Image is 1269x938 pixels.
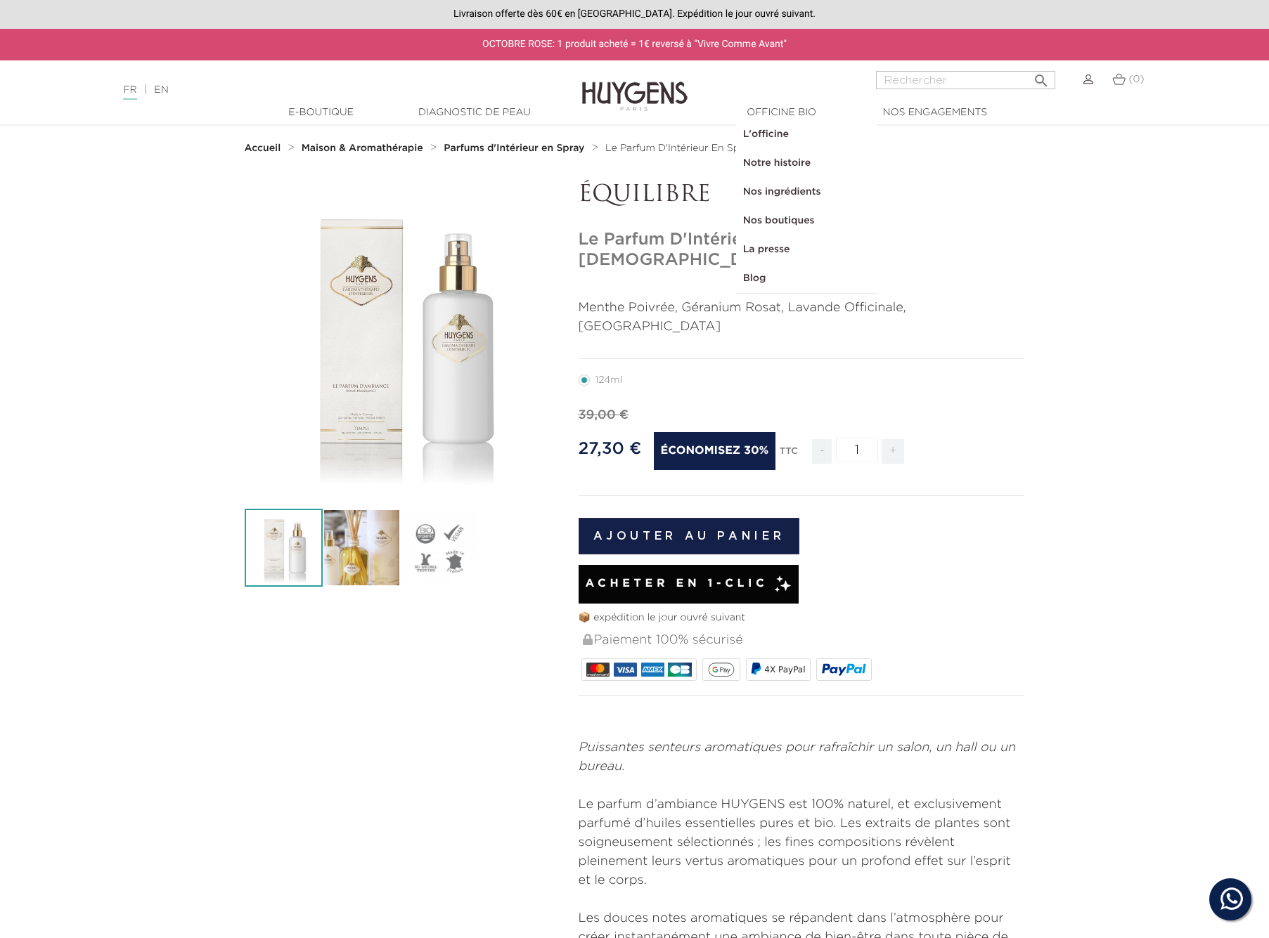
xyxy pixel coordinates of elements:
[404,105,545,120] a: Diagnostic de peau
[245,143,284,154] a: Accueil
[605,143,877,154] a: Le Parfum D'Intérieur En Spray [DEMOGRAPHIC_DATA]
[736,207,877,235] a: Nos boutiques
[641,663,664,677] img: AMEX
[865,105,1005,120] a: Nos engagements
[654,432,776,470] span: Économisez 30%
[579,611,1025,625] p: 📦 expédition le jour ouvré suivant
[579,230,1025,271] h1: Le Parfum D'Intérieur En Spray [DEMOGRAPHIC_DATA]
[245,509,323,587] img: Le Parfum D'Intérieur En Spray Temple
[876,71,1055,89] input: Rechercher
[1029,67,1054,86] button: 
[302,143,427,154] a: Maison & Aromathérapie
[444,143,588,154] a: Parfums d'Intérieur en Spray
[708,663,735,677] img: google_pay
[579,518,800,554] button: Ajouter au panier
[668,663,691,677] img: CB_NATIONALE
[302,143,423,153] strong: Maison & Aromathérapie
[579,409,629,422] span: 39,00 €
[579,741,1016,773] em: Puissantes senteurs aromatiques pour rafraîchir un salon, un hall ou un bureau.
[764,665,805,675] span: 4X PayPal
[444,143,584,153] strong: Parfums d'Intérieur en Spray
[579,374,640,386] label: 124ml
[579,795,1025,890] p: Le parfum d’ambiance HUYGENS est 100% naturel, et exclusivement parfumé d’huiles essentielles pur...
[836,438,878,462] input: Quantité
[736,235,877,264] a: La presse
[579,441,642,457] span: 27,30 €
[245,143,281,153] strong: Accueil
[583,634,593,645] img: Paiement 100% sécurisé
[579,182,1025,209] p: ÉQUILIBRE
[882,439,904,464] span: +
[1033,68,1050,85] i: 
[736,178,877,207] a: Nos ingrédients
[605,143,877,153] span: Le Parfum D'Intérieur En Spray [DEMOGRAPHIC_DATA]
[614,663,637,677] img: VISA
[579,299,1025,337] p: Menthe Poivrée, Géranium Rosat, Lavande Officinale, [GEOGRAPHIC_DATA]
[586,663,610,677] img: MASTERCARD
[154,85,168,95] a: EN
[123,85,136,100] a: FR
[581,625,1025,656] div: Paiement 100% sécurisé
[251,105,392,120] a: E-Boutique
[780,436,798,474] div: TTC
[736,120,877,149] a: L'officine
[812,439,832,464] span: -
[711,105,852,120] a: Officine Bio
[116,82,518,98] div: |
[736,149,877,178] a: Notre histoire
[1129,74,1145,84] span: (0)
[736,264,877,293] a: Blog
[582,59,688,113] img: Huygens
